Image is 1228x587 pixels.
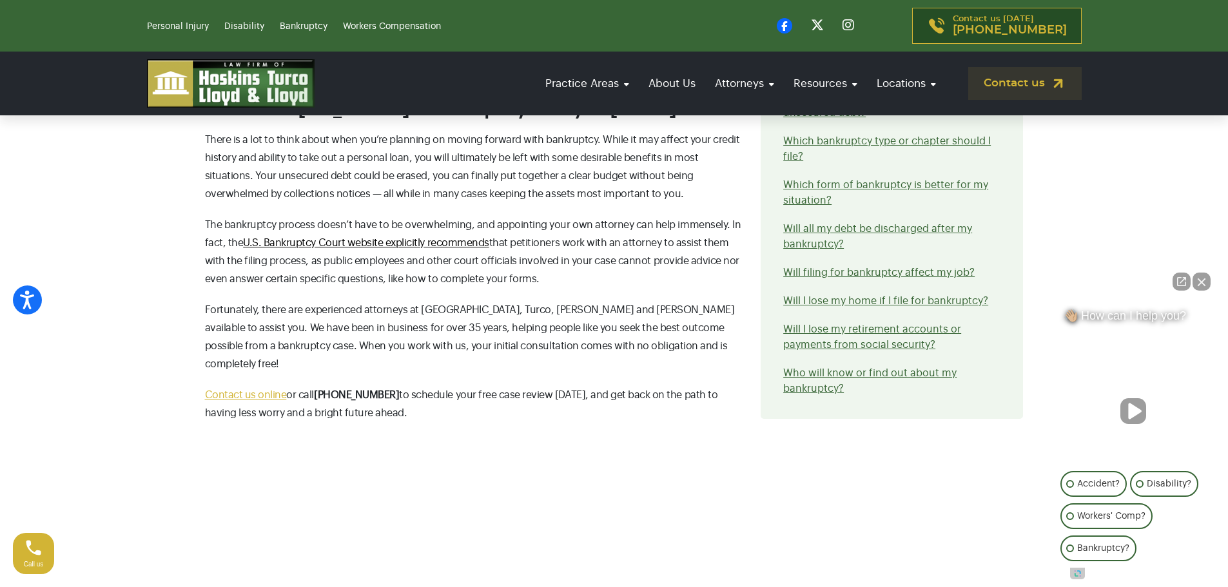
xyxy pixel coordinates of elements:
a: Disability [224,22,264,31]
a: About Us [642,65,702,102]
p: Accident? [1077,476,1120,492]
a: Contact us online [205,390,287,400]
span: [PHONE_NUMBER] [953,24,1067,37]
img: logo [147,59,315,108]
a: Attorneys [708,65,781,102]
span: that petitioners work with an attorney to assist them with the filing process, as public employee... [205,238,739,284]
a: Will I lose my home if I file for bankruptcy? [783,296,988,306]
a: What’s the difference between secured and unsecured debt? [783,92,996,118]
a: Workers Compensation [343,22,441,31]
a: Locations [870,65,942,102]
p: Workers' Comp? [1077,508,1145,524]
button: Close Intaker Chat Widget [1193,273,1211,291]
a: Personal Injury [147,22,209,31]
a: Bankruptcy [280,22,327,31]
div: 👋🏼 How can I help you? [1057,309,1209,329]
span: The bankruptcy process doesn’t have to be overwhelming, and appointing your own attorney can help... [205,220,741,248]
span: Fortunately, there are experienced attorneys at [GEOGRAPHIC_DATA], Turco, [PERSON_NAME] and [PERS... [205,305,735,369]
a: Contact us [DATE][PHONE_NUMBER] [912,8,1082,44]
a: Will I lose my retirement accounts or payments from social security? [783,324,961,350]
p: Disability? [1147,476,1191,492]
a: Resources [787,65,864,102]
a: Will all my debt be discharged after my bankruptcy? [783,224,972,249]
a: Practice Areas [539,65,636,102]
b: [PHONE_NUMBER] [314,390,399,400]
a: Contact us [968,67,1082,100]
span: to schedule your free case review [DATE], and get back on the path to having less worry and a bri... [205,390,718,418]
a: Who will know or find out about my bankruptcy? [783,368,957,394]
span: Call us [24,561,44,568]
span: There is a lot to think about when you’re planning on moving forward with bankruptcy. While it ma... [205,135,740,199]
a: Open direct chat [1173,273,1191,291]
a: U.S. Bankruptcy Court website explicitly recommends [243,238,489,248]
a: Will filing for bankruptcy affect my job? [783,267,975,278]
a: Which bankruptcy type or chapter should I file? [783,136,991,162]
p: Bankruptcy? [1077,541,1129,556]
p: Contact us [DATE] [953,15,1067,37]
a: Which form of bankruptcy is better for my situation? [783,180,988,206]
span: or call [286,390,314,400]
button: Unmute video [1120,398,1146,424]
a: Open intaker chat [1070,568,1085,579]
